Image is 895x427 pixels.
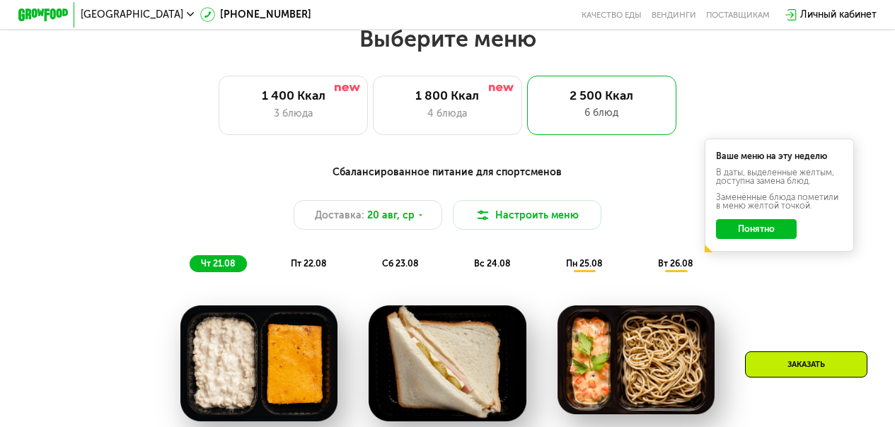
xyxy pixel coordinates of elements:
[540,105,664,120] div: 6 блюд
[232,106,355,121] div: 3 блюда
[716,219,796,239] button: Понятно
[652,10,696,20] a: Вендинги
[386,106,509,121] div: 4 блюда
[291,258,326,269] span: пт 22.08
[81,10,183,20] span: [GEOGRAPHIC_DATA]
[232,88,355,103] div: 1 400 Ккал
[453,200,602,230] button: Настроить меню
[800,7,877,22] div: Личный кабинет
[79,165,815,180] div: Сбалансированное питание для спортсменов
[315,208,364,223] span: Доставка:
[382,258,418,269] span: сб 23.08
[386,88,509,103] div: 1 800 Ккал
[200,7,311,22] a: [PHONE_NUMBER]
[658,258,693,269] span: вт 26.08
[716,168,843,186] div: В даты, выделенные желтым, доступна замена блюд.
[582,10,642,20] a: Качество еды
[367,208,415,223] span: 20 авг, ср
[706,10,770,20] div: поставщикам
[566,258,602,269] span: пн 25.08
[540,88,664,103] div: 2 500 Ккал
[474,258,510,269] span: вс 24.08
[745,351,867,378] div: Заказать
[40,25,855,53] h2: Выберите меню
[716,193,843,211] div: Заменённые блюда пометили в меню жёлтой точкой.
[716,152,843,160] div: Ваше меню на эту неделю
[201,258,235,269] span: чт 21.08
